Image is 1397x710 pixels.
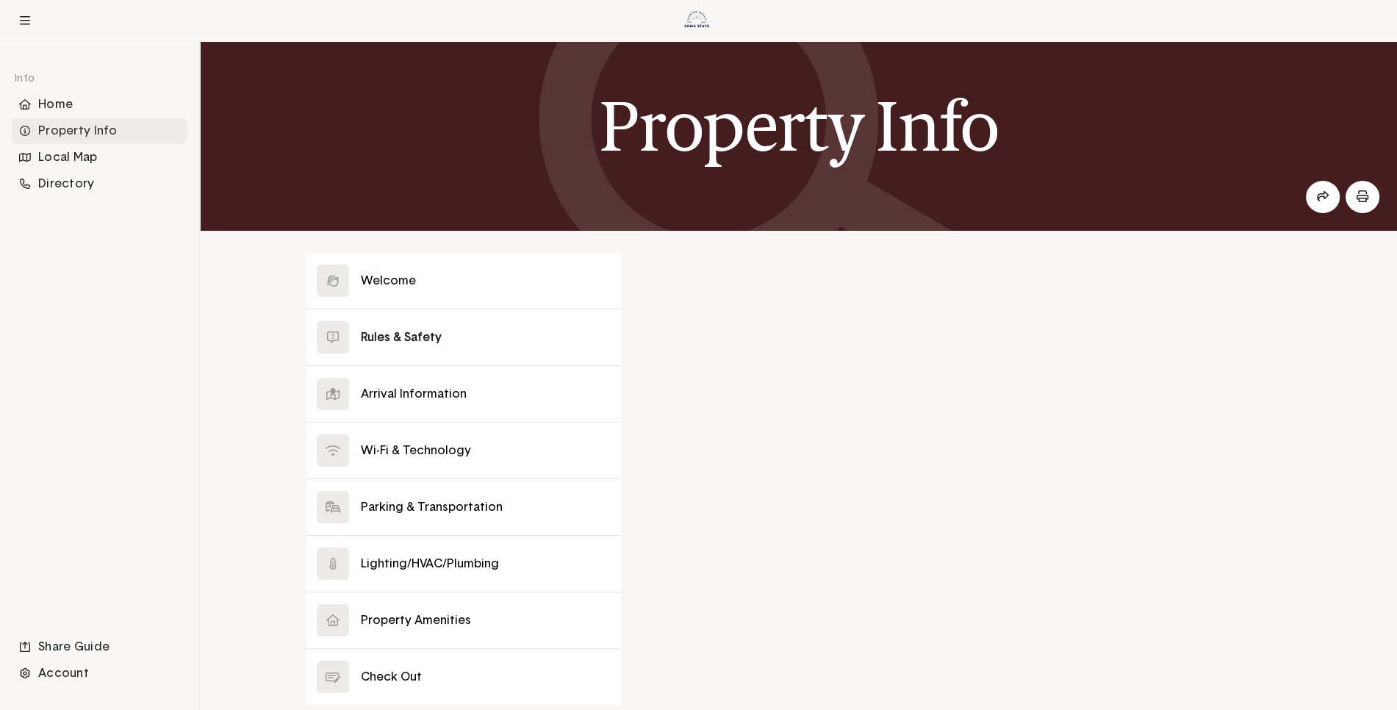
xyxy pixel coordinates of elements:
[12,118,187,144] li: Navigation item
[12,634,187,660] li: Navigation item
[12,144,187,171] div: Local Map
[12,91,187,118] li: Navigation item
[12,144,187,171] li: Navigation item
[12,91,187,118] div: Home
[677,1,717,40] img: Logo
[12,660,187,686] li: Navigation item
[12,118,187,144] div: Property Info
[12,634,187,660] div: Share Guide
[12,171,187,197] li: Navigation item
[12,660,187,686] div: Account
[12,171,187,197] div: Directory
[599,87,999,165] h1: Property Info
